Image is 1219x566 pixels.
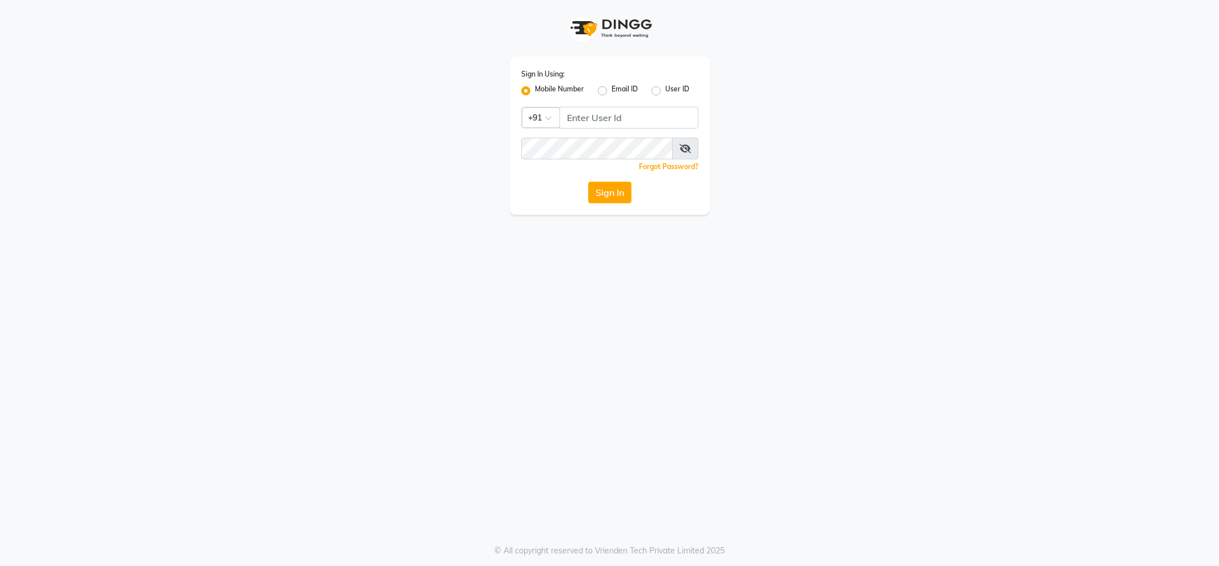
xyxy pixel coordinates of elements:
label: Sign In Using: [521,69,565,79]
label: Mobile Number [535,84,584,98]
input: Username [521,138,673,159]
button: Sign In [588,182,632,203]
label: User ID [665,84,689,98]
label: Email ID [612,84,638,98]
a: Forgot Password? [639,162,698,171]
input: Username [559,107,698,129]
img: logo1.svg [564,11,656,45]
